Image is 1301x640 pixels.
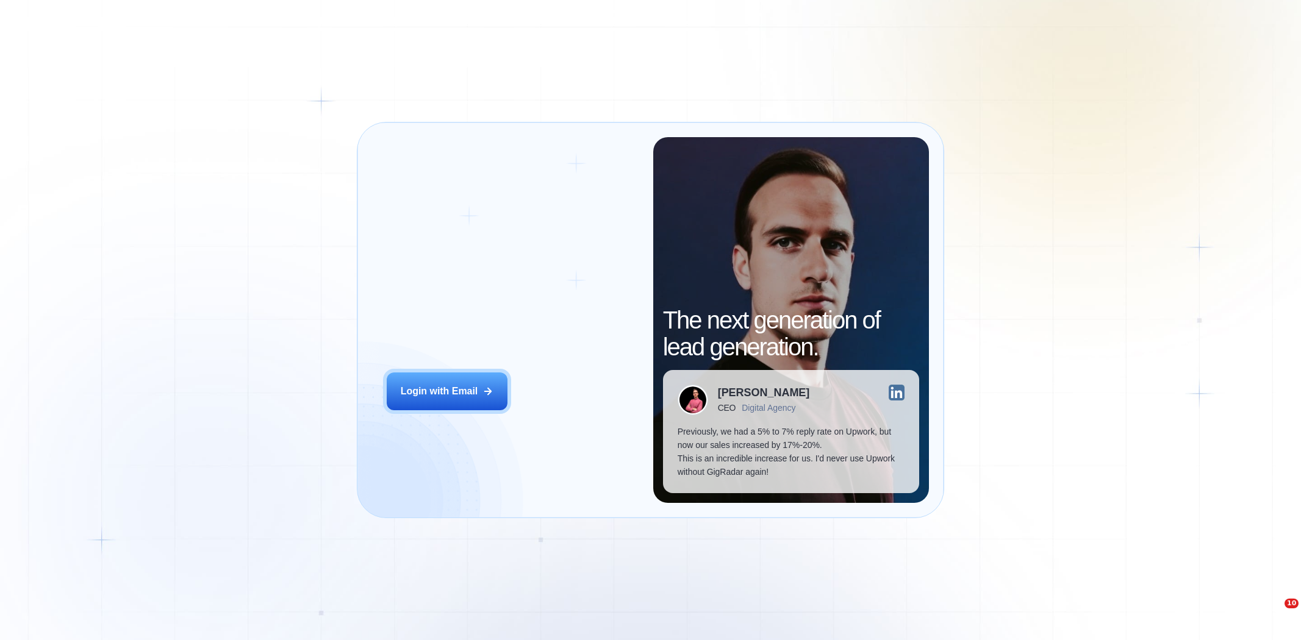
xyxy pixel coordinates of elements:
h2: The next generation of lead generation. [663,307,919,360]
div: Digital Agency [742,403,795,413]
div: [PERSON_NAME] [718,387,810,398]
span: 10 [1285,599,1299,608]
div: Login with Email [401,385,478,398]
p: Previously, we had a 5% to 7% reply rate on Upwork, but now our sales increased by 17%-20%. This ... [678,425,905,478]
div: CEO [718,403,736,413]
button: Login with Email [387,372,507,410]
iframe: Intercom live chat [1260,599,1289,628]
